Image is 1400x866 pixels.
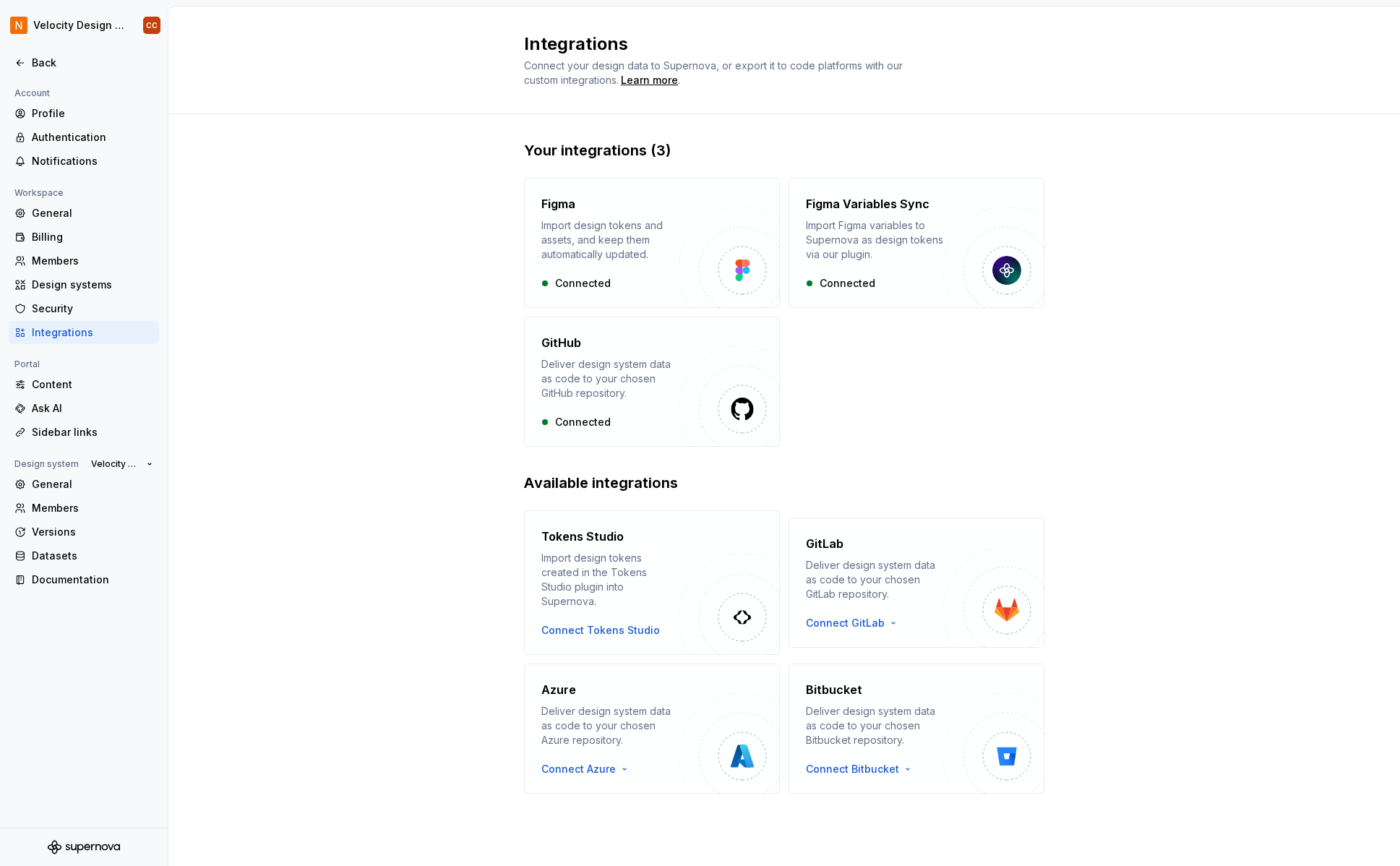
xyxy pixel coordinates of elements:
[9,126,159,149] a: Authentication
[9,568,159,591] a: Documentation
[806,616,905,630] button: Connect GitLab
[9,202,159,225] a: General
[32,301,153,316] div: Security
[9,397,159,420] a: Ask AI
[32,230,153,244] div: Billing
[806,762,919,776] button: Connect Bitbucket
[524,33,1027,56] h2: Integrations
[541,357,679,400] div: Deliver design system data as code to your chosen GitHub repository.
[32,501,153,515] div: Members
[32,254,153,268] div: Members
[541,762,636,776] button: Connect Azure
[9,150,159,173] a: Notifications
[32,206,153,220] div: General
[9,85,56,102] div: Account
[9,421,159,444] a: Sidebar links
[48,840,120,854] svg: Supernova Logo
[32,549,153,563] div: Datasets
[541,681,576,698] h4: Azure
[33,18,126,33] div: Velocity Design System by NAVEX
[541,551,679,609] div: Import design tokens created in the Tokens Studio plugin into Supernova.
[9,520,159,544] a: Versions
[9,297,159,320] a: Security
[524,59,906,86] span: Connect your design data to Supernova, or export it to code platforms with our custom integrations.
[789,178,1044,308] button: Figma Variables SyncImport Figma variables to Supernova as design tokens via our plugin.Connected
[9,373,159,396] a: Content
[806,195,929,213] h4: Figma Variables Sync
[9,356,46,373] div: Portal
[32,154,153,168] div: Notifications
[9,321,159,344] a: Integrations
[32,573,153,587] div: Documentation
[32,425,153,440] div: Sidebar links
[91,458,141,470] span: Velocity Design System by NAVEX
[32,106,153,121] div: Profile
[3,9,165,41] button: Velocity Design System by NAVEXCC
[9,102,159,125] a: Profile
[9,226,159,249] a: Billing
[541,195,575,213] h4: Figma
[524,473,1044,493] h2: Available integrations
[541,334,581,351] h4: GitHub
[541,623,660,638] button: Connect Tokens Studio
[541,528,624,545] h4: Tokens Studio
[146,20,158,31] div: CC
[32,130,153,145] div: Authentication
[32,477,153,492] div: General
[32,377,153,392] div: Content
[806,558,943,601] div: Deliver design system data as code to your chosen GitLab repository.
[32,525,153,539] div: Versions
[541,762,616,776] span: Connect Azure
[32,401,153,416] div: Ask AI
[541,218,679,262] div: Import design tokens and assets, and keep them automatically updated.
[32,56,153,70] div: Back
[524,664,780,794] button: AzureDeliver design system data as code to your chosen Azure repository.Connect Azure
[621,73,678,87] a: Learn more
[10,17,27,34] img: bb28370b-b938-4458-ba0e-c5bddf6d21d4.png
[619,75,680,86] span: .
[789,510,1044,655] button: GitLabDeliver design system data as code to your chosen GitLab repository.Connect GitLab
[806,535,843,552] h4: GitLab
[524,510,780,655] button: Tokens StudioImport design tokens created in the Tokens Studio plugin into Supernova.Connect Toke...
[789,664,1044,794] button: BitbucketDeliver design system data as code to your chosen Bitbucket repository.Connect Bitbucket
[524,317,780,447] button: GitHubDeliver design system data as code to your chosen GitHub repository.Connected
[32,278,153,292] div: Design systems
[9,184,69,202] div: Workspace
[524,178,780,308] button: FigmaImport design tokens and assets, and keep them automatically updated.Connected
[806,616,885,630] span: Connect GitLab
[524,140,1044,160] h2: Your integrations (3)
[806,762,899,776] span: Connect Bitbucket
[32,325,153,340] div: Integrations
[9,273,159,296] a: Design systems
[9,544,159,567] a: Datasets
[541,704,679,747] div: Deliver design system data as code to your chosen Azure repository.
[806,218,943,262] div: Import Figma variables to Supernova as design tokens via our plugin.
[9,249,159,273] a: Members
[9,455,85,473] div: Design system
[806,681,862,698] h4: Bitbucket
[9,51,159,74] a: Back
[9,497,159,520] a: Members
[806,704,943,747] div: Deliver design system data as code to your chosen Bitbucket repository.
[9,473,159,496] a: General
